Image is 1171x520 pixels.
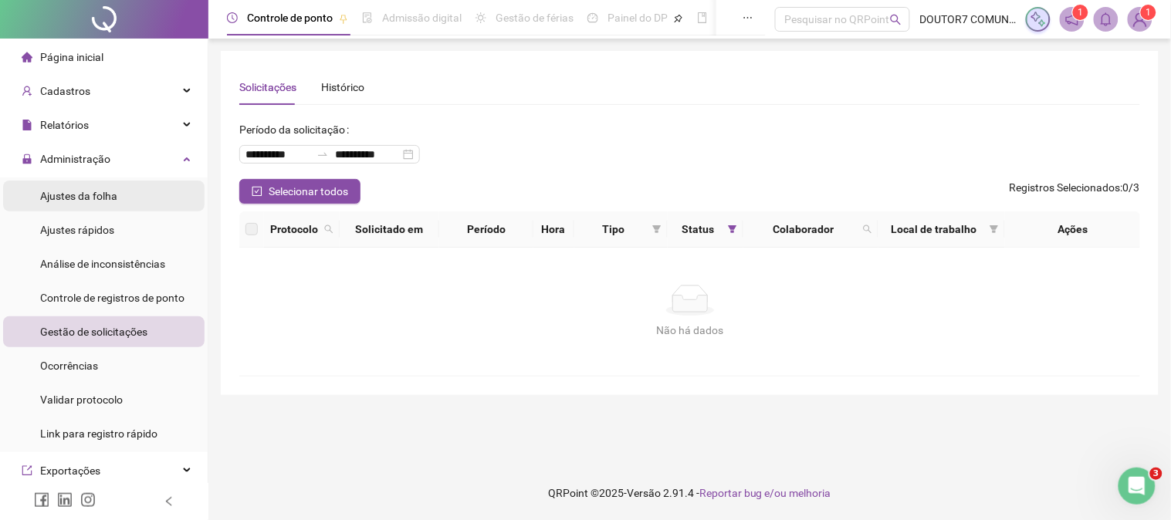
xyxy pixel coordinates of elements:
span: search [890,14,902,25]
span: to [316,148,329,160]
span: Administração [40,153,110,165]
span: Tipo [580,221,646,238]
span: Gestão de solicitações [40,326,147,338]
span: linkedin [57,492,73,508]
span: Cadastros [40,85,90,97]
span: Local de trabalho [885,221,983,238]
span: DOUTOR7 COMUNICAÇÃO VISUAL [919,11,1017,28]
span: bell [1099,12,1113,26]
span: 1 [1078,7,1084,18]
span: Status [674,221,722,238]
span: left [164,496,174,507]
sup: 1 [1073,5,1088,20]
span: Link para registro rápido [40,427,157,440]
span: Ocorrências [40,360,98,372]
span: Relatórios [40,119,89,131]
span: 1 [1146,7,1152,18]
span: Ajustes da folha [40,190,117,202]
div: Histórico [321,79,364,96]
th: Solicitado em [340,211,439,248]
span: pushpin [674,14,683,23]
span: notification [1065,12,1079,26]
span: Registros Selecionados [1010,181,1121,194]
span: Reportar bug e/ou melhoria [699,487,831,499]
span: Análise de inconsistências [40,258,165,270]
span: Controle de ponto [247,12,333,24]
span: Versão [627,487,661,499]
label: Período da solicitação [239,117,355,142]
span: search [863,225,872,234]
span: dashboard [587,12,598,23]
span: check-square [252,186,262,197]
span: instagram [80,492,96,508]
span: filter [725,218,740,241]
span: filter [728,225,737,234]
span: 3 [1150,468,1163,480]
th: Hora [533,211,574,248]
sup: Atualize o seu contato no menu Meus Dados [1141,5,1156,20]
div: Solicitações [239,79,296,96]
div: Não há dados [258,322,1122,339]
span: pushpin [339,14,348,23]
span: filter [652,225,662,234]
span: Exportações [40,464,100,477]
span: filter [987,218,1002,241]
span: Validar protocolo [40,393,123,406]
span: clock-circle [227,12,238,23]
span: Colaborador [750,221,858,238]
span: file-done [362,12,373,23]
span: sun [476,12,486,23]
span: : 0 / 3 [1010,179,1140,204]
img: sparkle-icon.fc2bf0ac1784a2077858766a79e2daf3.svg [1030,11,1047,28]
span: Controle de registros de ponto [40,292,184,304]
span: ellipsis [743,12,753,23]
img: 7663 [1129,8,1152,31]
span: facebook [34,492,49,508]
span: Painel do DP [607,12,668,24]
span: Página inicial [40,51,103,63]
span: home [22,52,32,62]
span: Protocolo [270,221,318,238]
iframe: Intercom live chat [1119,468,1156,505]
span: Admissão digital [382,12,462,24]
span: Selecionar todos [269,183,348,200]
span: search [860,218,875,241]
footer: QRPoint © 2025 - 2.91.4 - [208,466,1171,520]
span: search [321,218,337,241]
span: file [22,120,32,130]
div: Ações [1011,221,1135,238]
span: search [324,225,333,234]
span: filter [990,225,999,234]
span: book [697,12,708,23]
span: filter [649,218,665,241]
span: Ajustes rápidos [40,224,114,236]
span: swap-right [316,148,329,160]
th: Período [439,211,533,248]
button: Selecionar todos [239,179,360,204]
span: user-add [22,86,32,96]
span: lock [22,154,32,164]
span: Gestão de férias [496,12,574,24]
span: export [22,465,32,476]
